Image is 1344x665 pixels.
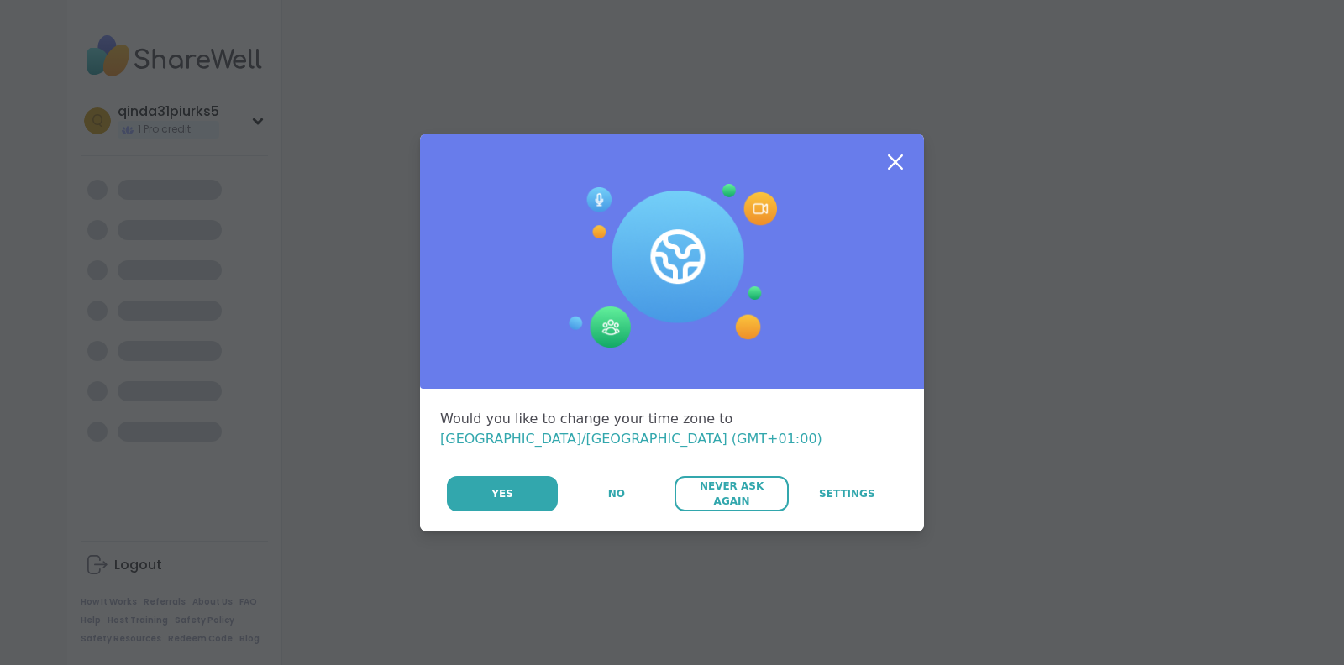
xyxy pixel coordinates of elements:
div: Would you like to change your time zone to [440,409,904,449]
img: Session Experience [567,184,777,348]
button: No [559,476,673,511]
span: Settings [819,486,875,501]
button: Yes [447,476,558,511]
a: Settings [790,476,904,511]
button: Never Ask Again [675,476,788,511]
span: No [608,486,625,501]
span: [GEOGRAPHIC_DATA]/[GEOGRAPHIC_DATA] (GMT+01:00) [440,431,822,447]
span: Never Ask Again [683,479,780,509]
span: Yes [491,486,513,501]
